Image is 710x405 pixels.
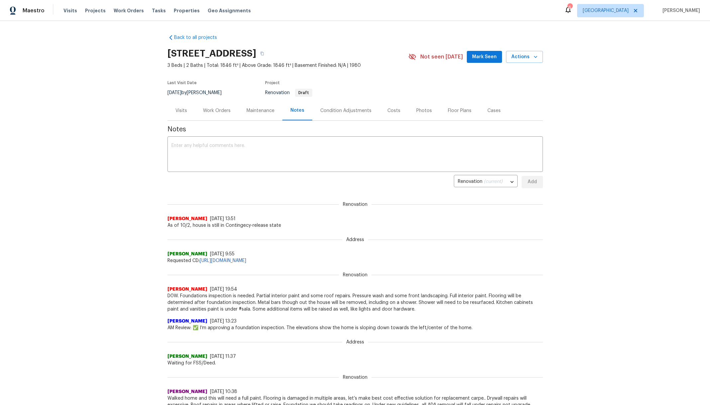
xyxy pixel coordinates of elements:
div: Maintenance [247,107,274,114]
span: [PERSON_NAME] [167,353,207,360]
div: Notes [290,107,304,114]
span: [PERSON_NAME] [167,215,207,222]
div: Cases [487,107,501,114]
span: [DATE] 13:23 [210,319,237,324]
div: Floor Plans [448,107,471,114]
span: [DATE] 10:38 [210,389,237,394]
div: Photos [416,107,432,114]
h2: [STREET_ADDRESS] [167,50,256,57]
span: Draft [296,91,312,95]
span: Geo Assignments [208,7,251,14]
span: [PERSON_NAME] [167,318,207,325]
div: by [PERSON_NAME] [167,89,230,97]
span: Renovation [339,201,371,208]
button: Mark Seen [467,51,502,63]
span: [PERSON_NAME] [167,286,207,293]
span: [PERSON_NAME] [167,251,207,257]
span: Address [342,236,368,243]
span: [DATE] 9:55 [210,252,235,256]
span: Tasks [152,8,166,13]
span: Visits [63,7,77,14]
div: Visits [175,107,187,114]
div: Condition Adjustments [320,107,371,114]
a: Back to all projects [167,34,231,41]
div: Work Orders [203,107,231,114]
span: [DATE] 19:54 [210,287,237,292]
span: [GEOGRAPHIC_DATA] [583,7,629,14]
span: (current) [484,179,503,184]
span: Mark Seen [472,53,497,61]
a: [URL][DOMAIN_NAME] [200,258,246,263]
span: Renovation [339,374,371,381]
button: Actions [506,51,543,63]
div: Renovation (current) [454,174,518,190]
div: 6 [567,4,572,11]
span: AM Review: ✅ I’m approving a foundation inspection. The elevations show the home is sloping down ... [167,325,543,331]
span: Address [342,339,368,345]
span: Not seen [DATE] [420,54,463,60]
span: 3 Beds | 2 Baths | Total: 1846 ft² | Above Grade: 1846 ft² | Basement Finished: N/A | 1980 [167,62,408,69]
span: Renovation [339,272,371,278]
span: Requested CD: [167,257,543,264]
span: Project [265,81,280,85]
span: As of 10/2, house is still in Contingecy-release state [167,222,543,229]
div: Costs [387,107,400,114]
span: D0W. Foundations inspection is needed. Partial interior paint and some roof repairs. Pressure was... [167,293,543,313]
span: Waiting for FSS/Deed. [167,360,543,366]
span: Notes [167,126,543,133]
span: [PERSON_NAME] [660,7,700,14]
span: Projects [85,7,106,14]
span: [PERSON_NAME] [167,388,207,395]
span: Properties [174,7,200,14]
span: [DATE] 11:37 [210,354,236,359]
span: Work Orders [114,7,144,14]
span: Maestro [23,7,45,14]
span: Renovation [265,90,312,95]
span: [DATE] [167,90,181,95]
span: [DATE] 13:51 [210,216,236,221]
span: Actions [511,53,538,61]
span: Last Visit Date [167,81,197,85]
